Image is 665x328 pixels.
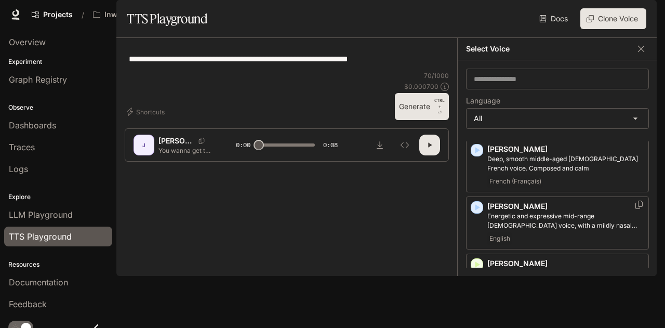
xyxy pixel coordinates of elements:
p: Energetic and expressive mid-range male voice, with a mildly nasal quality [487,212,644,230]
button: Copy Voice ID [194,138,209,144]
button: Open workspace menu [88,4,179,25]
span: French (Français) [487,175,543,188]
button: Inspect [394,135,415,155]
p: 70 / 1000 [424,71,449,80]
button: Shortcuts [125,103,169,120]
div: / [77,9,88,20]
span: English [487,232,512,245]
p: Inworld AI Demos [104,10,163,19]
button: Copy Voice ID [634,201,644,209]
button: GenerateCTRL +⏎ [395,93,449,120]
p: [PERSON_NAME] [487,201,644,212]
p: $ 0.000700 [404,82,438,91]
p: Language [466,97,500,104]
p: [PERSON_NAME] [487,144,644,154]
a: Docs [537,8,572,29]
p: Deep, smooth middle-aged male French voice. Composed and calm [487,154,644,173]
p: CTRL + [434,97,445,110]
button: Clone Voice [580,8,646,29]
button: Download audio [369,135,390,155]
div: All [467,109,648,128]
div: J [136,137,152,153]
span: 0:00 [236,140,250,150]
p: ⏎ [434,97,445,116]
a: Go to projects [27,4,77,25]
p: You wanna get to the nearest subway station? OK well you'll want to go down this street until you... [158,146,211,155]
p: [PERSON_NAME] [487,258,644,269]
span: Projects [43,10,73,19]
h1: TTS Playground [127,8,207,29]
span: 0:08 [323,140,338,150]
p: [PERSON_NAME] [158,136,194,146]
